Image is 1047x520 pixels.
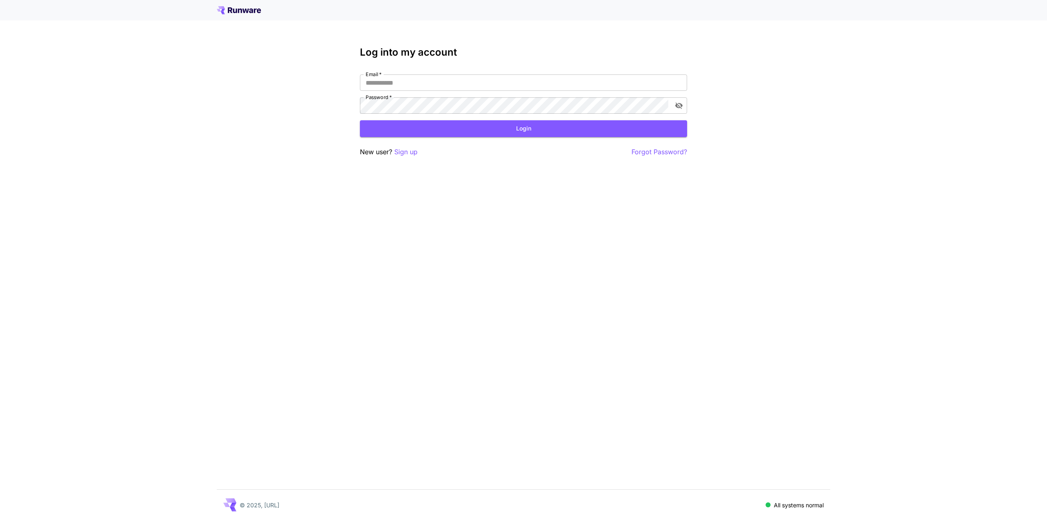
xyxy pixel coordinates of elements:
[366,71,382,78] label: Email
[240,501,279,509] p: © 2025, [URL]
[366,94,392,101] label: Password
[360,47,687,58] h3: Log into my account
[631,147,687,157] button: Forgot Password?
[774,501,824,509] p: All systems normal
[394,147,418,157] button: Sign up
[360,147,418,157] p: New user?
[360,120,687,137] button: Login
[672,98,686,113] button: toggle password visibility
